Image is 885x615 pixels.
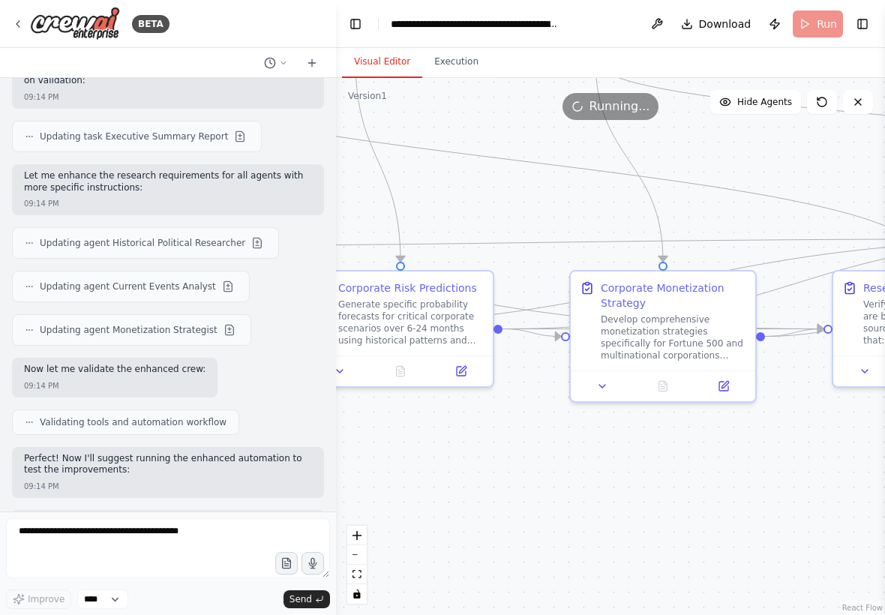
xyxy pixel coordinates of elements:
[24,380,59,391] div: 09:14 PM
[24,91,59,103] div: 09:14 PM
[675,10,757,37] button: Download
[24,364,205,376] p: Now let me validate the enhanced crew:
[601,280,746,310] div: Corporate Monetization Strategy
[40,324,217,336] span: Updating agent Monetization Strategist
[601,313,746,361] div: Develop comprehensive monetization strategies specifically for Fortune 500 and multinational corp...
[631,377,695,395] button: No output available
[258,54,294,72] button: Switch to previous chat
[347,545,367,565] button: zoom out
[338,280,477,295] div: Corporate Risk Predictions
[132,15,169,33] div: BETA
[345,13,366,34] button: Hide left sidebar
[30,7,120,40] img: Logo
[301,552,324,574] button: Click to speak your automation idea
[40,130,228,142] span: Updating task Executive Summary Report
[347,565,367,584] button: fit view
[347,526,367,545] button: zoom in
[369,362,433,380] button: No output available
[24,198,59,209] div: 09:14 PM
[852,13,873,34] button: Show right sidebar
[283,590,330,608] button: Send
[338,298,484,346] div: Generate specific probability forecasts for critical corporate scenarios over 6-24 months using h...
[28,593,64,605] span: Improve
[24,481,59,492] div: 09:14 PM
[24,170,312,193] p: Let me enhance the research requirements for all agents with more specific instructions:
[275,552,298,574] button: Upload files
[40,416,226,428] span: Validating tools and automation workflow
[588,60,670,262] g: Edge from 5b0da3ec-aa96-4c51-b074-7ac51caa6aaa to f8006df7-9343-4997-a003-f246d687a3bc
[347,526,367,604] div: React Flow controls
[589,97,650,115] span: Running...
[765,322,823,344] g: Edge from f8006df7-9343-4997-a003-f246d687a3bc to 637d9086-dcd6-4e98-8e6a-edd8c7d0ca95
[435,362,487,380] button: Open in side panel
[347,584,367,604] button: toggle interactivity
[348,60,408,262] g: Edge from cf1090e9-947e-4dea-ae4d-32c9602a0878 to 14dea846-57f1-48e2-b729-3f7987765ef3
[842,604,883,612] a: React Flow attribution
[40,280,216,292] span: Updating agent Current Events Analyst
[699,16,751,31] span: Download
[697,377,749,395] button: Open in side panel
[307,270,494,388] div: Corporate Risk PredictionsGenerate specific probability forecasts for critical corporate scenario...
[300,54,324,72] button: Start a new chat
[737,96,792,108] span: Hide Agents
[348,90,387,102] div: Version 1
[40,237,245,249] span: Updating agent Historical Political Researcher
[569,270,757,403] div: Corporate Monetization StrategyDevelop comprehensive monetization strategies specifically for For...
[289,593,312,605] span: Send
[24,453,312,476] p: Perfect! Now I'll suggest running the enhanced automation to test the improvements:
[342,46,422,78] button: Visual Editor
[710,90,801,114] button: Hide Agents
[6,589,71,609] button: Improve
[391,16,559,31] nav: breadcrumb
[502,322,561,344] g: Edge from 14dea846-57f1-48e2-b729-3f7987765ef3 to f8006df7-9343-4997-a003-f246d687a3bc
[422,46,490,78] button: Execution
